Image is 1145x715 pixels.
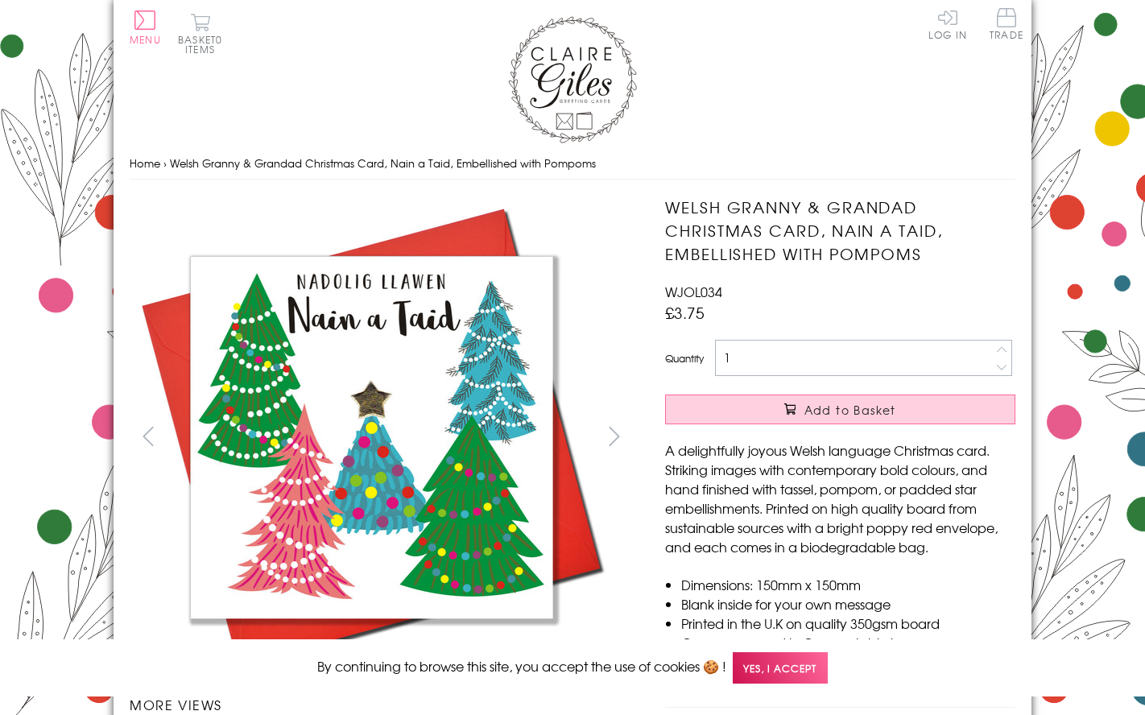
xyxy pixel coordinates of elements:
[185,32,222,56] span: 0 items
[178,13,222,54] button: Basket0 items
[508,16,637,143] img: Claire Giles Greetings Cards
[665,196,1015,265] h1: Welsh Granny & Grandad Christmas Card, Nain a Taid, Embellished with Pompoms
[597,418,633,454] button: next
[681,633,1015,652] li: Comes wrapped in Compostable bag
[804,402,896,418] span: Add to Basket
[633,196,1116,679] img: Welsh Granny & Grandad Christmas Card, Nain a Taid, Embellished with Pompoms
[665,395,1015,424] button: Add to Basket
[130,196,613,679] img: Welsh Granny & Grandad Christmas Card, Nain a Taid, Embellished with Pompoms
[163,155,167,171] span: ›
[130,32,161,47] span: Menu
[928,8,967,39] a: Log In
[130,418,166,454] button: prev
[733,652,828,684] span: Yes, I accept
[130,147,1015,180] nav: breadcrumbs
[681,594,1015,614] li: Blank inside for your own message
[665,351,704,366] label: Quantity
[130,10,161,44] button: Menu
[665,440,1015,556] p: A delightfully joyous Welsh language Christmas card. Striking images with contemporary bold colou...
[665,282,722,301] span: WJOL034
[990,8,1023,39] span: Trade
[170,155,596,171] span: Welsh Granny & Grandad Christmas Card, Nain a Taid, Embellished with Pompoms
[130,155,160,171] a: Home
[681,614,1015,633] li: Printed in the U.K on quality 350gsm board
[681,575,1015,594] li: Dimensions: 150mm x 150mm
[665,301,705,324] span: £3.75
[130,695,633,714] h3: More views
[990,8,1023,43] a: Trade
